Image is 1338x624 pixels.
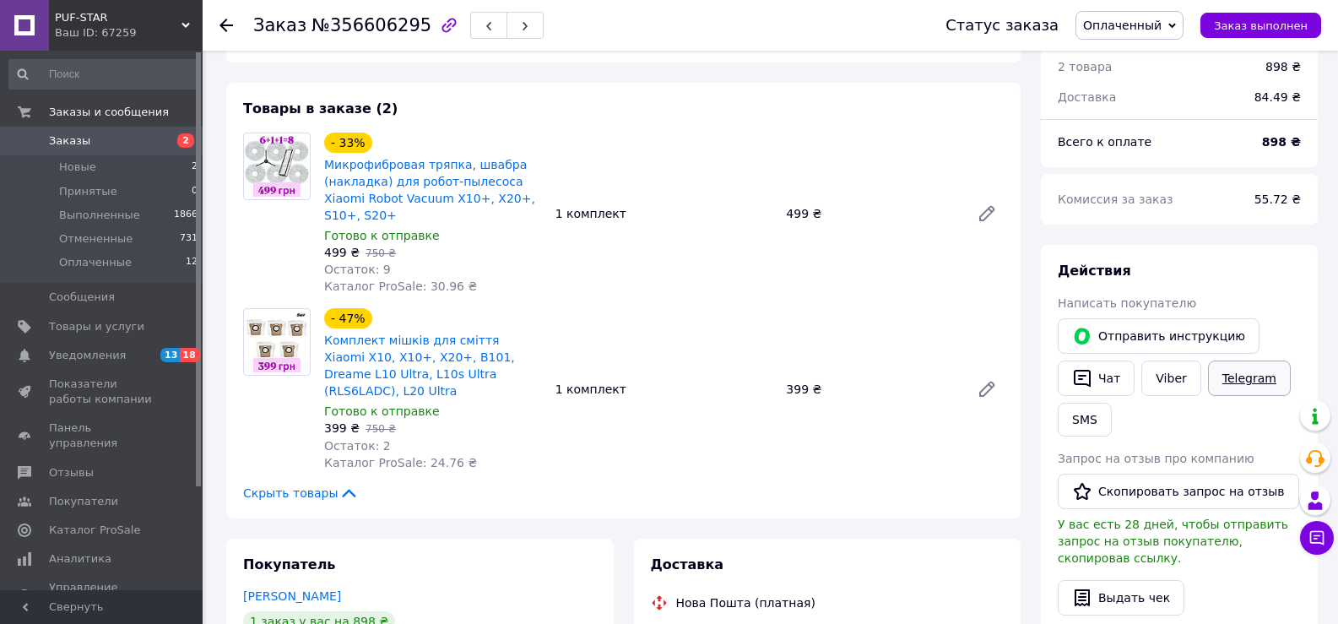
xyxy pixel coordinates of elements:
span: 55.72 ₴ [1254,193,1301,206]
span: Каталог ProSale: 30.96 ₴ [324,279,477,293]
span: 2 [177,133,194,148]
div: - 47% [324,308,372,328]
div: 1 комплект [549,202,780,225]
span: У вас есть 28 дней, чтобы отправить запрос на отзыв покупателю, скопировав ссылку. [1058,518,1288,565]
div: 898 ₴ [1265,58,1301,75]
button: Отправить инструкцию [1058,318,1259,354]
span: Отмененные [59,231,133,247]
span: 2 [192,160,198,175]
span: Каталог ProSale [49,523,140,538]
span: Оплаченный [1083,19,1162,32]
span: Комиссия за заказ [1058,193,1173,206]
a: Комплект мішків для сміття Xiaomi X10, X10+, X20+, B101, Dreame L10 Ultra, L10s Ultra (RLS6LADC),... [324,334,515,398]
span: Сообщения [49,290,115,305]
div: Статус заказа [945,17,1059,34]
span: Остаток: 2 [324,439,391,453]
span: 750 ₴ [366,247,396,259]
span: 0 [192,184,198,199]
img: Комплект мішків для сміття Xiaomi X10, X10+, X20+, B101, Dreame L10 Ultra, L10s Ultra (RLS6LADC),... [244,312,310,372]
img: Микрофибровая тряпка, швабра (накладка) для робот-пылесоса Xiaomi Robot Vacuum X10+, X20+, S10+, ... [244,136,310,197]
span: Запрос на отзыв про компанию [1058,452,1254,465]
span: Управление сайтом [49,580,156,610]
span: Готово к отправке [324,404,440,418]
span: 18 [180,348,199,362]
a: Viber [1141,361,1200,396]
span: 750 ₴ [366,423,396,435]
span: Скрыть товары [243,485,359,502]
span: Показатели работы компании [49,377,156,407]
div: 1 комплект [549,377,780,401]
button: Скопировать запрос на отзыв [1058,474,1299,509]
span: 12 [186,255,198,270]
button: SMS [1058,403,1112,437]
span: №356606295 [311,15,431,35]
input: Поиск [8,59,199,90]
span: Товары в заказе (2) [243,100,398,117]
span: Уведомления [49,348,126,363]
span: Заказ [253,15,306,35]
span: Остаток: 9 [324,263,391,276]
span: Покупатель [243,556,335,572]
span: Оплаченные [59,255,132,270]
button: Чат [1058,361,1135,396]
div: - 33% [324,133,372,153]
a: [PERSON_NAME] [243,589,341,603]
span: Аналитика [49,551,111,567]
span: PUF-STAR [55,10,181,25]
span: Заказы [49,133,90,149]
span: Доставка [651,556,724,572]
b: 898 ₴ [1262,135,1301,149]
div: 84.49 ₴ [1244,79,1311,116]
a: Микрофибровая тряпка, швабра (накладка) для робот-пылесоса Xiaomi Robot Vacuum X10+, X20+, S10+, ... [324,158,535,222]
a: Редактировать [970,372,1004,406]
button: Чат с покупателем [1300,521,1334,555]
button: Выдать чек [1058,580,1184,616]
a: Редактировать [970,197,1004,231]
span: Заказ выполнен [1214,19,1308,32]
span: Каталог ProSale: 24.76 ₴ [324,456,477,469]
span: Принятые [59,184,117,199]
a: Telegram [1208,361,1291,396]
span: 499 ₴ [324,246,360,259]
span: 13 [160,348,180,362]
span: 2 товара [1058,60,1112,73]
span: Товары и услуги [49,319,144,334]
span: Написать покупателю [1058,296,1196,310]
span: Готово к отправке [324,229,440,242]
span: Доставка [1058,90,1116,104]
span: Покупатели [49,494,118,509]
div: 499 ₴ [779,202,963,225]
span: Новые [59,160,96,175]
span: 1866 [174,208,198,223]
div: 399 ₴ [779,377,963,401]
div: Вернуться назад [219,17,233,34]
div: Ваш ID: 67259 [55,25,203,41]
span: 399 ₴ [324,421,360,435]
span: 731 [180,231,198,247]
span: Отзывы [49,465,94,480]
span: Заказы и сообщения [49,105,169,120]
div: Нова Пошта (платная) [672,594,820,611]
button: Заказ выполнен [1200,13,1321,38]
span: Действия [1058,263,1131,279]
span: Выполненные [59,208,140,223]
span: Всего к оплате [1058,135,1151,149]
span: Панель управления [49,421,156,451]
